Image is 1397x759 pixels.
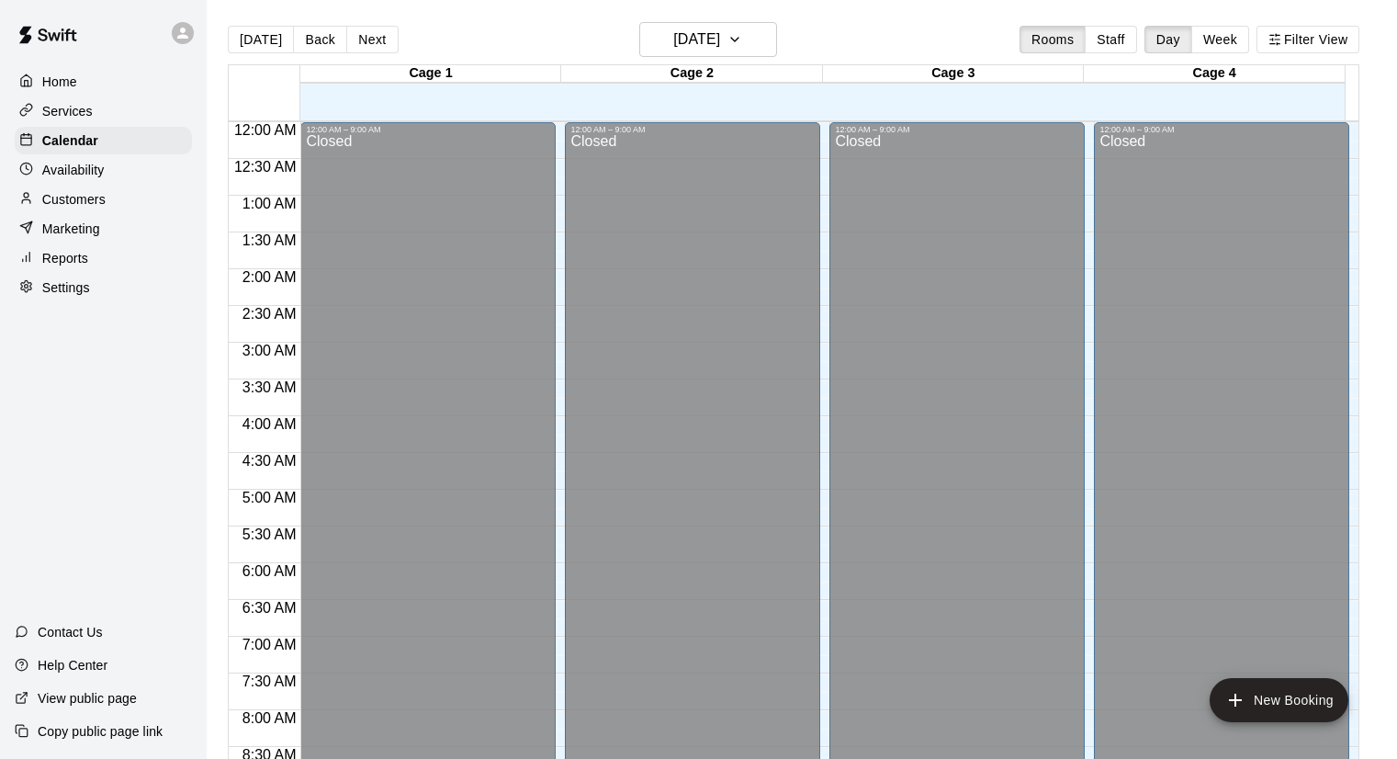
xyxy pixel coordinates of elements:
[238,563,301,579] span: 6:00 AM
[300,65,561,83] div: Cage 1
[228,26,294,53] button: [DATE]
[42,220,100,238] p: Marketing
[38,722,163,741] p: Copy public page link
[15,156,192,184] a: Availability
[15,274,192,301] a: Settings
[1210,678,1348,722] button: add
[238,306,301,322] span: 2:30 AM
[38,623,103,641] p: Contact Us
[42,102,93,120] p: Services
[570,125,815,134] div: 12:00 AM – 9:00 AM
[1020,26,1086,53] button: Rooms
[639,22,777,57] button: [DATE]
[238,600,301,616] span: 6:30 AM
[1099,125,1344,134] div: 12:00 AM – 9:00 AM
[38,689,137,708] p: View public page
[42,131,98,150] p: Calendar
[293,26,347,53] button: Back
[238,232,301,248] span: 1:30 AM
[230,122,301,138] span: 12:00 AM
[238,453,301,469] span: 4:30 AM
[346,26,398,53] button: Next
[306,125,550,134] div: 12:00 AM – 9:00 AM
[42,249,88,267] p: Reports
[15,97,192,125] a: Services
[238,379,301,395] span: 3:30 AM
[1085,26,1137,53] button: Staff
[1144,26,1192,53] button: Day
[238,343,301,358] span: 3:00 AM
[823,65,1084,83] div: Cage 3
[15,215,192,243] a: Marketing
[1084,65,1345,83] div: Cage 4
[238,527,301,542] span: 5:30 AM
[42,161,105,179] p: Availability
[238,637,301,652] span: 7:00 AM
[42,278,90,297] p: Settings
[238,490,301,505] span: 5:00 AM
[238,674,301,689] span: 7:30 AM
[42,73,77,91] p: Home
[238,710,301,726] span: 8:00 AM
[1256,26,1359,53] button: Filter View
[42,190,106,209] p: Customers
[1191,26,1249,53] button: Week
[238,416,301,432] span: 4:00 AM
[230,159,301,175] span: 12:30 AM
[15,244,192,272] a: Reports
[15,68,192,96] a: Home
[15,186,192,213] a: Customers
[673,27,720,52] h6: [DATE]
[238,196,301,211] span: 1:00 AM
[835,125,1079,134] div: 12:00 AM – 9:00 AM
[38,656,107,674] p: Help Center
[15,127,192,154] a: Calendar
[238,269,301,285] span: 2:00 AM
[561,65,822,83] div: Cage 2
